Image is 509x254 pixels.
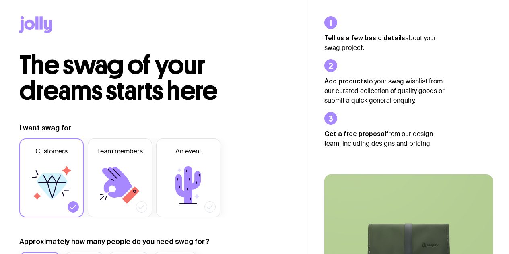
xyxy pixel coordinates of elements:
[324,130,386,137] strong: Get a free proposal
[324,129,445,149] p: from our design team, including designs and pricing.
[35,147,68,156] span: Customers
[324,77,367,85] strong: Add products
[19,123,71,133] label: I want swag for
[19,237,210,246] label: Approximately how many people do you need swag for?
[324,34,405,41] strong: Tell us a few basic details
[324,33,445,53] p: about your swag project.
[97,147,143,156] span: Team members
[324,76,445,105] p: to your swag wishlist from our curated collection of quality goods or submit a quick general enqu...
[19,49,218,107] span: The swag of your dreams starts here
[175,147,201,156] span: An event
